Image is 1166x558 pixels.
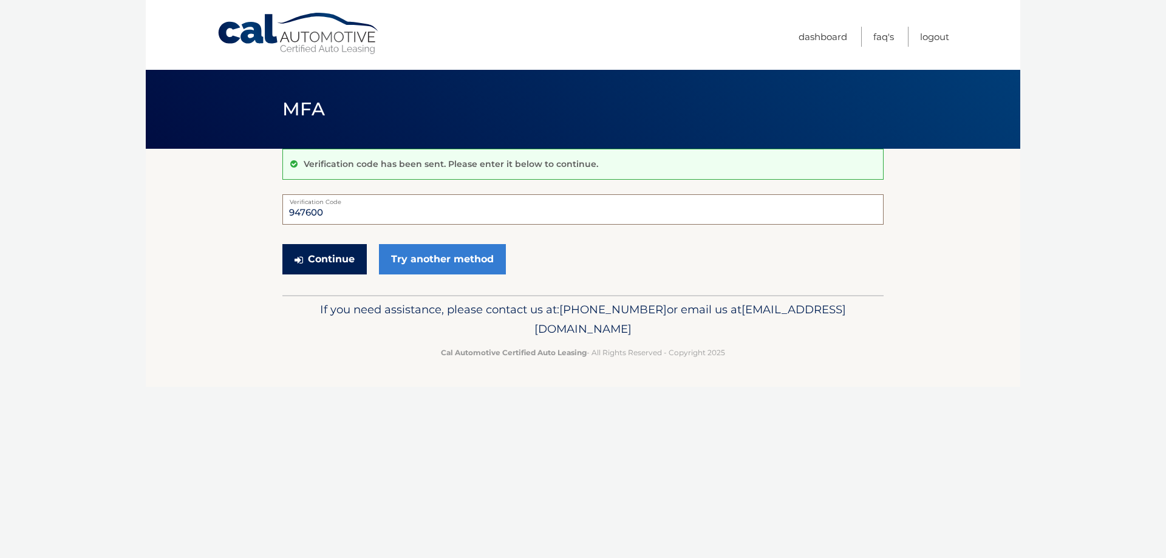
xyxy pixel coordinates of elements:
[873,27,894,47] a: FAQ's
[559,302,667,316] span: [PHONE_NUMBER]
[217,12,381,55] a: Cal Automotive
[441,348,587,357] strong: Cal Automotive Certified Auto Leasing
[282,98,325,120] span: MFA
[282,244,367,274] button: Continue
[290,346,876,359] p: - All Rights Reserved - Copyright 2025
[304,158,598,169] p: Verification code has been sent. Please enter it below to continue.
[799,27,847,47] a: Dashboard
[282,194,884,204] label: Verification Code
[920,27,949,47] a: Logout
[379,244,506,274] a: Try another method
[282,194,884,225] input: Verification Code
[290,300,876,339] p: If you need assistance, please contact us at: or email us at
[534,302,846,336] span: [EMAIL_ADDRESS][DOMAIN_NAME]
